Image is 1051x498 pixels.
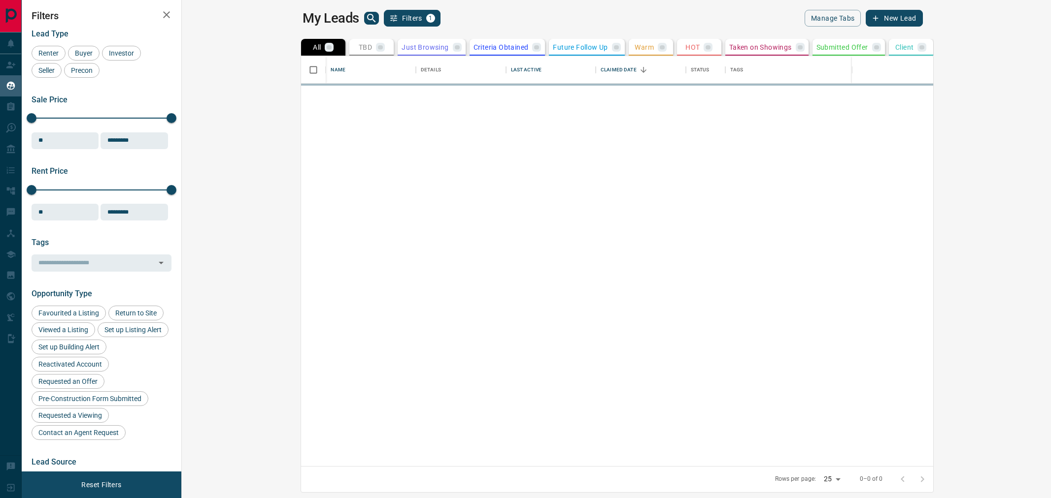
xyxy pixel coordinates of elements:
div: Name [326,56,416,84]
span: Buyer [71,49,96,57]
span: Return to Site [112,309,160,317]
div: Buyer [68,46,100,61]
div: Viewed a Listing [32,322,95,337]
span: Investor [105,49,137,57]
div: 25 [820,472,844,486]
span: Rent Price [32,166,68,176]
span: Requested a Viewing [35,411,105,419]
span: Sale Price [32,95,68,104]
div: Status [691,56,710,84]
span: 1 [427,15,434,22]
span: Set up Building Alert [35,343,103,351]
div: Return to Site [108,306,164,320]
div: Status [686,56,725,84]
div: Set up Listing Alert [98,322,169,337]
span: Set up Listing Alert [101,326,165,334]
span: Favourited a Listing [35,309,102,317]
button: search button [364,12,379,25]
div: Requested an Offer [32,374,104,389]
div: Details [416,56,506,84]
span: Reactivated Account [35,360,105,368]
button: Filters1 [384,10,441,27]
span: Renter [35,49,62,57]
p: Just Browsing [402,44,448,51]
span: Contact an Agent Request [35,429,122,436]
div: Investor [102,46,141,61]
span: Seller [35,66,58,74]
p: TBD [359,44,372,51]
p: Submitted Offer [816,44,868,51]
div: Reactivated Account [32,357,109,372]
button: Open [154,256,168,270]
div: Claimed Date [596,56,686,84]
div: Set up Building Alert [32,340,106,354]
div: Tags [730,56,744,84]
p: Criteria Obtained [474,44,529,51]
span: Viewed a Listing [35,326,92,334]
span: Opportunity Type [32,289,92,298]
div: Renter [32,46,66,61]
p: Taken on Showings [729,44,792,51]
button: New Lead [866,10,922,27]
h1: My Leads [303,10,359,26]
div: Seller [32,63,62,78]
div: Requested a Viewing [32,408,109,423]
p: Client [895,44,914,51]
p: Future Follow Up [553,44,608,51]
button: Reset Filters [75,476,128,493]
span: Lead Source [32,457,76,467]
div: Details [421,56,441,84]
div: Last Active [511,56,542,84]
p: Warm [635,44,654,51]
h2: Filters [32,10,171,22]
button: Sort [637,63,650,77]
button: Manage Tabs [805,10,861,27]
span: Lead Type [32,29,68,38]
div: Claimed Date [601,56,637,84]
p: HOT [685,44,700,51]
span: Pre-Construction Form Submitted [35,395,145,403]
div: Last Active [506,56,596,84]
div: Contact an Agent Request [32,425,126,440]
span: Precon [68,66,96,74]
div: Pre-Construction Form Submitted [32,391,148,406]
p: All [313,44,321,51]
p: Rows per page: [775,475,816,483]
div: Precon [64,63,100,78]
span: Requested an Offer [35,377,101,385]
p: 0–0 of 0 [860,475,883,483]
span: Tags [32,238,49,247]
div: Name [331,56,345,84]
div: Favourited a Listing [32,306,106,320]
